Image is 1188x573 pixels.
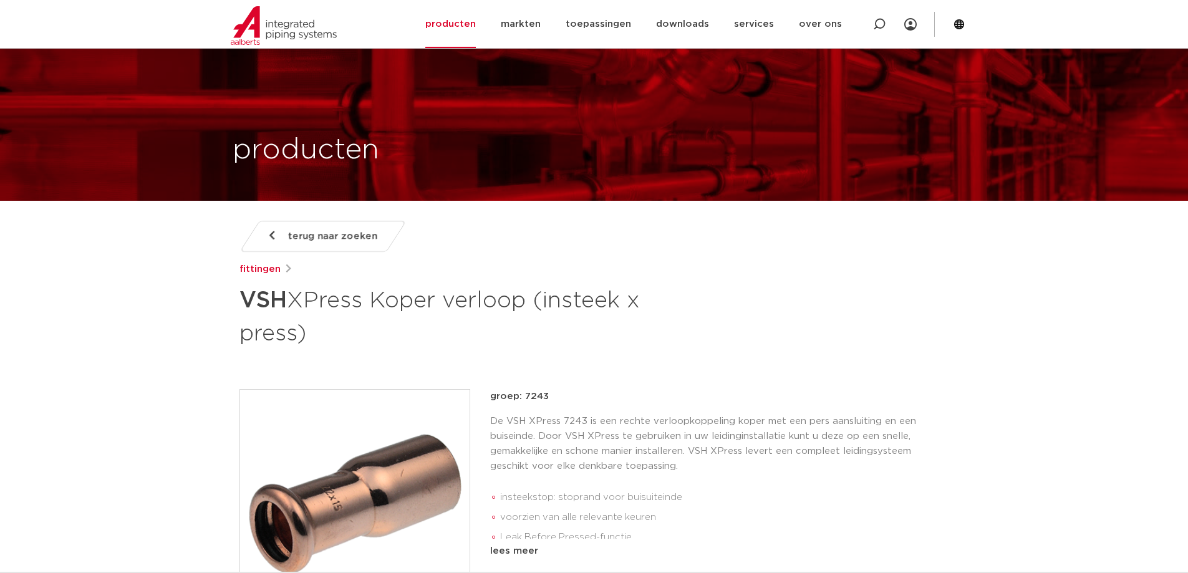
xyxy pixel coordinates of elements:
[500,527,949,547] li: Leak Before Pressed-functie
[490,414,949,474] p: De VSH XPress 7243 is een rechte verloopkoppeling koper met een pers aansluiting en een buiseinde...
[233,130,379,170] h1: producten
[500,488,949,508] li: insteekstop: stoprand voor buisuiteinde
[239,262,281,277] a: fittingen
[500,508,949,527] li: voorzien van alle relevante keuren
[490,544,949,559] div: lees meer
[239,289,287,312] strong: VSH
[490,389,949,404] p: groep: 7243
[288,226,377,246] span: terug naar zoeken
[239,221,406,252] a: terug naar zoeken
[239,282,708,349] h1: XPress Koper verloop (insteek x press)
